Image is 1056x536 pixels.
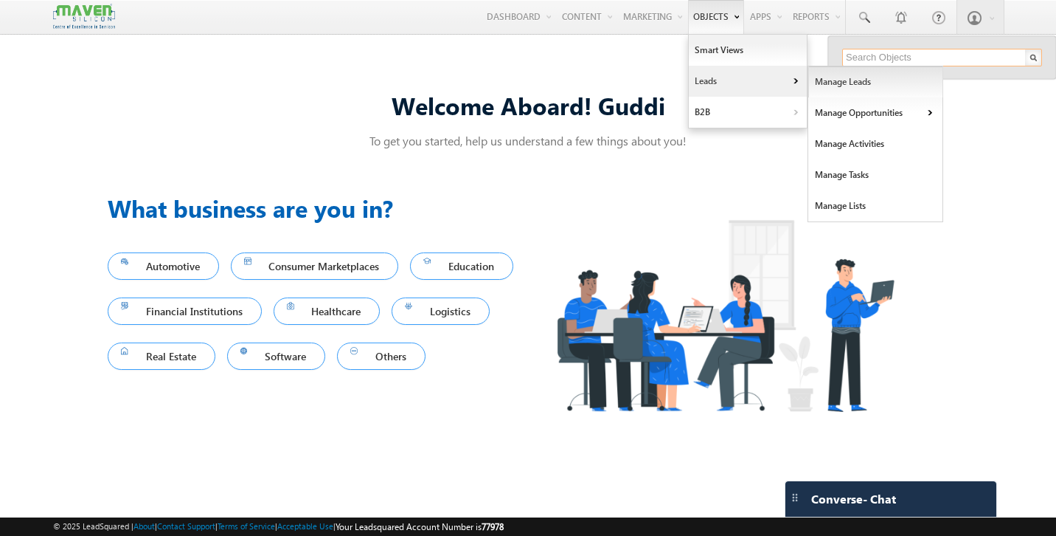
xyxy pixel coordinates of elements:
[121,256,206,276] span: Automotive
[218,521,275,531] a: Terms of Service
[808,128,943,159] a: Manage Activities
[808,190,943,221] a: Manage Lists
[808,66,943,97] a: Manage Leads
[133,521,155,531] a: About
[121,301,249,321] span: Financial Institutions
[808,159,943,190] a: Manage Tasks
[689,66,807,97] a: Leads
[405,301,476,321] span: Logistics
[482,521,504,532] span: 77978
[53,520,504,534] span: © 2025 LeadSquared | | | | |
[121,346,202,366] span: Real Estate
[789,492,801,504] img: carter-drag
[350,346,412,366] span: Others
[157,521,215,531] a: Contact Support
[108,190,528,226] h3: What business are you in?
[808,97,943,128] a: Manage Opportunities
[336,521,504,532] span: Your Leadsquared Account Number is
[287,301,367,321] span: Healthcare
[842,49,1042,66] input: Search Objects
[244,256,386,276] span: Consumer Marketplaces
[423,256,500,276] span: Education
[811,492,896,506] span: Converse - Chat
[277,521,333,531] a: Acceptable Use
[108,89,948,121] div: Welcome Aboard! Guddi
[108,133,948,148] p: To get you started, help us understand a few things about you!
[53,4,115,30] img: Custom Logo
[528,190,922,441] img: Industry.png
[689,97,807,128] a: B2B
[689,35,807,66] a: Smart Views
[240,346,313,366] span: Software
